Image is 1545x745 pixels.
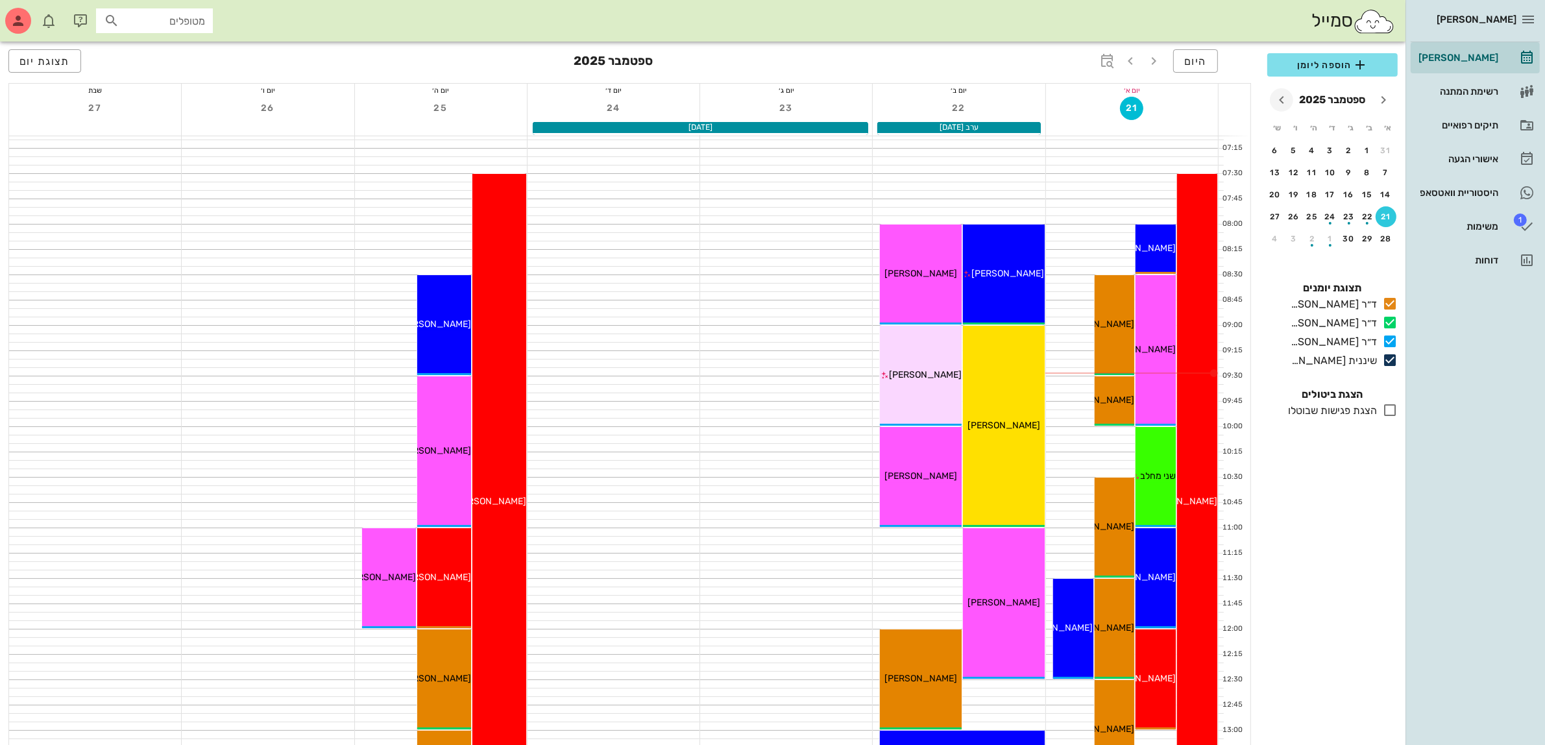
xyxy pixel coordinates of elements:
div: 07:45 [1219,193,1245,204]
span: [PERSON_NAME] [1103,673,1176,684]
div: 08:30 [1219,269,1245,280]
div: 28 [1376,234,1396,243]
div: 26 [1283,212,1304,221]
div: 17 [1320,190,1341,199]
span: [PERSON_NAME] [967,420,1040,431]
button: 18 [1302,184,1322,205]
button: 26 [1283,206,1304,227]
div: 31 [1376,146,1396,155]
span: 23 [775,103,798,114]
div: יום ד׳ [528,84,700,97]
button: 17 [1320,184,1341,205]
span: תצוגת יום [19,55,70,67]
div: 9 [1339,168,1359,177]
button: 7 [1376,162,1396,183]
button: 16 [1339,184,1359,205]
div: 12:45 [1219,700,1245,711]
div: 1 [1357,146,1378,155]
div: 7 [1376,168,1396,177]
div: 24 [1320,212,1341,221]
th: ג׳ [1343,117,1359,139]
button: 3 [1320,140,1341,161]
button: 23 [775,97,798,120]
span: [PERSON_NAME] [967,597,1040,608]
div: 07:15 [1219,143,1245,154]
button: 12 [1283,162,1304,183]
button: 24 [1320,206,1341,227]
button: 10 [1320,162,1341,183]
span: שני מחלב [1140,470,1176,482]
button: 8 [1357,162,1378,183]
div: הצגת פגישות שבוטלו [1283,403,1377,419]
div: 15 [1357,190,1378,199]
div: 11:00 [1219,522,1245,533]
div: 5 [1283,146,1304,155]
div: היסטוריית וואטסאפ [1416,188,1498,198]
span: [PERSON_NAME] [1437,14,1516,25]
div: 19 [1283,190,1304,199]
button: 4 [1302,140,1322,161]
button: 9 [1339,162,1359,183]
div: [PERSON_NAME] [1416,53,1498,63]
button: 5 [1283,140,1304,161]
span: [PERSON_NAME] [1062,319,1134,330]
div: 8 [1357,168,1378,177]
div: 08:45 [1219,295,1245,306]
div: 09:45 [1219,396,1245,407]
span: [PERSON_NAME] [398,673,471,684]
div: יום ו׳ [182,84,354,97]
div: 14 [1376,190,1396,199]
button: 3 [1283,228,1304,249]
h4: הצגת ביטולים [1267,387,1398,402]
button: 2 [1302,228,1322,249]
span: [PERSON_NAME] [398,445,471,456]
div: 30 [1339,234,1359,243]
div: 22 [1357,212,1378,221]
span: [PERSON_NAME] [398,319,471,330]
div: 3 [1283,234,1304,243]
span: [PERSON_NAME] [971,268,1044,279]
button: 4 [1265,228,1285,249]
th: א׳ [1380,117,1396,139]
button: חודש הבא [1270,88,1293,112]
span: [PERSON_NAME] [343,572,416,583]
button: 2 [1339,140,1359,161]
div: 09:15 [1219,345,1245,356]
div: 09:30 [1219,371,1245,382]
div: 10:15 [1219,446,1245,458]
button: 27 [1265,206,1285,227]
div: 09:00 [1219,320,1245,331]
span: 25 [429,103,452,114]
div: 23 [1339,212,1359,221]
button: 22 [1357,206,1378,227]
div: 4 [1302,146,1322,155]
button: 19 [1283,184,1304,205]
div: רשימת המתנה [1416,86,1498,97]
span: [PERSON_NAME] [398,572,471,583]
div: 21 [1376,212,1396,221]
a: היסטוריית וואטסאפ [1411,177,1540,208]
span: [DATE] [688,123,712,132]
span: [PERSON_NAME] [884,673,957,684]
button: 20 [1265,184,1285,205]
div: 11:45 [1219,598,1245,609]
div: 12:15 [1219,649,1245,660]
span: 21 [1121,103,1143,114]
div: 2 [1339,146,1359,155]
div: 08:15 [1219,244,1245,255]
div: יום ב׳ [873,84,1045,97]
span: תג [38,10,46,18]
div: 20 [1265,190,1285,199]
a: תיקים רפואיים [1411,110,1540,141]
a: אישורי הגעה [1411,143,1540,175]
div: 10:00 [1219,421,1245,432]
div: 08:00 [1219,219,1245,230]
button: 29 [1357,228,1378,249]
div: ד״ר [PERSON_NAME] [1285,334,1377,350]
div: 13:00 [1219,725,1245,736]
div: 12 [1283,168,1304,177]
button: 6 [1265,140,1285,161]
div: 3 [1320,146,1341,155]
div: 4 [1265,234,1285,243]
div: 1 [1320,234,1341,243]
